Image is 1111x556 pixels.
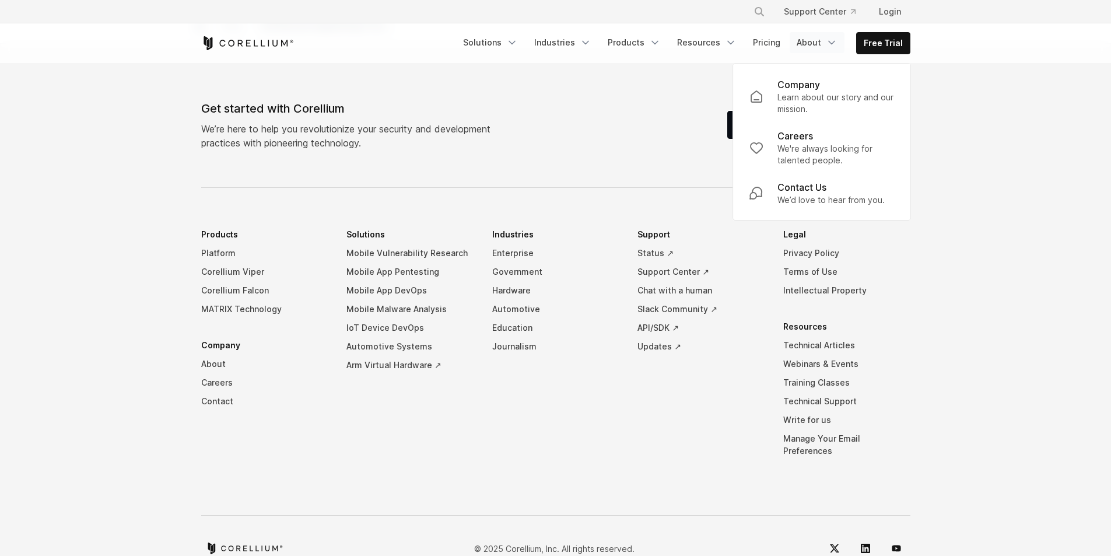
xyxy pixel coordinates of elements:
[492,244,619,263] a: Enterprise
[777,92,894,115] p: Learn about our story and our mission.
[790,32,844,53] a: About
[492,281,619,300] a: Hardware
[777,143,894,166] p: We're always looking for talented people.
[637,319,765,337] a: API/SDK ↗
[727,111,823,139] a: Request a trial
[777,78,820,92] p: Company
[456,32,525,53] a: Solutions
[456,32,910,54] div: Navigation Menu
[783,263,910,281] a: Terms of Use
[749,1,770,22] button: Search
[346,281,474,300] a: Mobile App DevOps
[346,337,474,356] a: Automotive Systems
[637,337,765,356] a: Updates ↗
[783,373,910,392] a: Training Classes
[777,194,885,206] p: We’d love to hear from you.
[492,263,619,281] a: Government
[346,300,474,319] a: Mobile Malware Analysis
[740,173,903,213] a: Contact Us We’d love to hear from you.
[601,32,668,53] a: Products
[201,263,328,281] a: Corellium Viper
[740,1,910,22] div: Navigation Menu
[527,32,598,53] a: Industries
[206,543,283,554] a: Corellium home
[740,71,903,122] a: Company Learn about our story and our mission.
[201,36,294,50] a: Corellium Home
[783,392,910,411] a: Technical Support
[201,300,328,319] a: MATRIX Technology
[746,32,787,53] a: Pricing
[201,122,500,150] p: We’re here to help you revolutionize your security and development practices with pioneering tech...
[777,129,813,143] p: Careers
[346,319,474,337] a: IoT Device DevOps
[201,373,328,392] a: Careers
[637,300,765,319] a: Slack Community ↗
[857,33,910,54] a: Free Trial
[492,337,619,356] a: Journalism
[670,32,744,53] a: Resources
[346,356,474,375] a: Arm Virtual Hardware ↗
[783,355,910,373] a: Webinars & Events
[201,225,910,478] div: Navigation Menu
[637,244,765,263] a: Status ↗
[201,100,500,117] div: Get started with Corellium
[201,244,328,263] a: Platform
[637,263,765,281] a: Support Center ↗
[201,355,328,373] a: About
[783,429,910,460] a: Manage Your Email Preferences
[492,319,619,337] a: Education
[783,281,910,300] a: Intellectual Property
[346,244,474,263] a: Mobile Vulnerability Research
[346,263,474,281] a: Mobile App Pentesting
[870,1,910,22] a: Login
[774,1,865,22] a: Support Center
[783,411,910,429] a: Write for us
[637,281,765,300] a: Chat with a human
[740,122,903,173] a: Careers We're always looking for talented people.
[201,281,328,300] a: Corellium Falcon
[492,300,619,319] a: Automotive
[201,392,328,411] a: Contact
[474,543,635,555] p: © 2025 Corellium, Inc. All rights reserved.
[777,180,826,194] p: Contact Us
[783,244,910,263] a: Privacy Policy
[783,336,910,355] a: Technical Articles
